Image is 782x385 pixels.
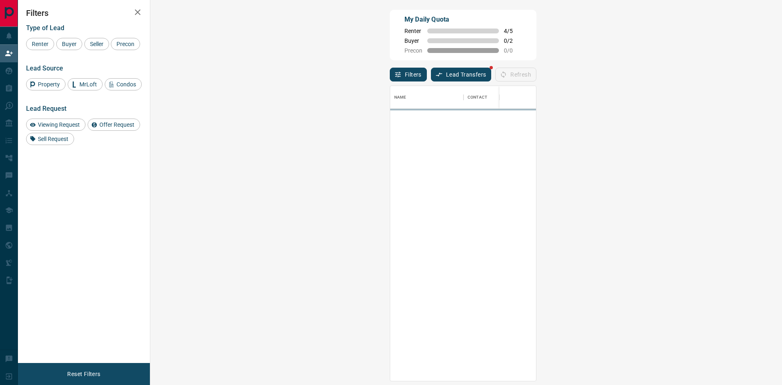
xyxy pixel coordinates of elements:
[114,81,139,88] span: Condos
[26,24,64,32] span: Type of Lead
[504,47,522,54] span: 0 / 0
[59,41,79,47] span: Buyer
[26,64,63,72] span: Lead Source
[77,81,100,88] span: MrLoft
[97,121,137,128] span: Offer Request
[114,41,137,47] span: Precon
[504,28,522,34] span: 4 / 5
[87,41,106,47] span: Seller
[26,38,54,50] div: Renter
[26,133,74,145] div: Sell Request
[404,28,422,34] span: Renter
[56,38,82,50] div: Buyer
[504,37,522,44] span: 0 / 2
[35,121,83,128] span: Viewing Request
[111,38,140,50] div: Precon
[26,8,142,18] h2: Filters
[35,136,71,142] span: Sell Request
[404,47,422,54] span: Precon
[394,86,406,109] div: Name
[29,41,51,47] span: Renter
[26,119,86,131] div: Viewing Request
[68,78,103,90] div: MrLoft
[84,38,109,50] div: Seller
[404,15,522,24] p: My Daily Quota
[26,78,66,90] div: Property
[35,81,63,88] span: Property
[390,86,463,109] div: Name
[431,68,492,81] button: Lead Transfers
[404,37,422,44] span: Buyer
[468,86,487,109] div: Contact
[463,86,529,109] div: Contact
[62,367,105,381] button: Reset Filters
[88,119,140,131] div: Offer Request
[26,105,66,112] span: Lead Request
[105,78,142,90] div: Condos
[390,68,427,81] button: Filters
